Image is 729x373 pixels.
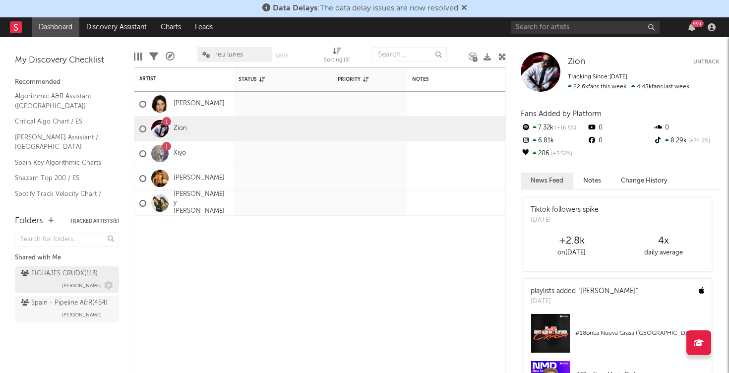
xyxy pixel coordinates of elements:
input: Search for folders... [15,233,119,247]
a: Zion [174,124,187,133]
a: Xiyo [174,149,186,158]
button: Untrack [693,57,719,67]
a: Spain Key Algorithmic Charts [15,157,109,168]
a: Spotify Track Velocity Chart / ES [15,188,109,209]
div: Edit Columns [134,42,142,71]
input: Search for artists [511,21,660,34]
a: Spain - Pipeline A&R(454)[PERSON_NAME] [15,296,119,322]
button: News Feed [521,173,573,189]
a: [PERSON_NAME] [174,100,225,108]
div: FICHAJES CRUDX ( 113 ) [21,268,98,280]
span: [PERSON_NAME] [62,309,102,321]
a: Critical Algo Chart / ES [15,116,109,127]
a: Discovery Assistant [79,17,154,37]
a: "[PERSON_NAME]" [578,288,638,295]
div: +2.8k [526,235,617,247]
div: [DATE] [531,215,599,225]
span: Fans Added by Platform [521,110,602,118]
div: 6.81k [521,134,587,147]
a: #18onLa Nueva Grasa ([GEOGRAPHIC_DATA]) [523,313,712,361]
span: Dismiss [461,4,467,12]
a: Leads [188,17,220,37]
div: 0 [653,122,719,134]
div: Notes [412,76,511,82]
span: 22.6k fans this week [568,84,626,90]
a: Charts [154,17,188,37]
div: Shared with Me [15,252,119,264]
button: Change History [611,173,677,189]
a: [PERSON_NAME] Assistant / [GEOGRAPHIC_DATA] [15,132,109,152]
div: [DATE] [531,297,638,307]
div: on [DATE] [526,247,617,259]
span: reu lunes [215,52,243,58]
a: [PERSON_NAME] y [PERSON_NAME] [174,190,229,216]
button: Tracked Artists(5) [70,219,119,224]
span: +74.2 % [687,138,710,144]
div: Status [239,76,303,82]
span: Tracking Since: [DATE] [568,74,627,80]
div: 7.32k [521,122,587,134]
div: daily average [617,247,709,259]
a: Algorithmic A&R Assistant ([GEOGRAPHIC_DATA]) [15,91,109,111]
div: 8.29k [653,134,719,147]
div: Artist [139,76,214,82]
div: Tiktok followers spike [531,205,599,215]
a: Dashboard [32,17,79,37]
a: Shazam Top 200 / ES [15,173,109,184]
a: FICHAJES CRUDX(113)[PERSON_NAME] [15,266,119,293]
div: # 18 on La Nueva Grasa ([GEOGRAPHIC_DATA]) [575,327,704,339]
span: Data Delays [273,4,317,12]
div: My Discovery Checklist [15,55,119,66]
span: 4.43k fans last week [568,84,689,90]
span: +3.52 % [549,151,572,157]
a: [PERSON_NAME] [174,174,225,183]
div: Sorting ( 3 ) [324,55,350,66]
div: 4 x [617,235,709,247]
div: Sorting (3) [324,42,350,71]
span: : The data delay issues are now resolved [273,4,458,12]
div: Priority [338,76,377,82]
div: Folders [15,215,43,227]
a: Zion [568,57,585,67]
span: [PERSON_NAME] [62,280,102,292]
div: playlists added [531,286,638,297]
div: 206 [521,147,587,160]
input: Search... [372,47,447,62]
span: +16.5 % [553,125,576,131]
div: Spain - Pipeline A&R ( 454 ) [21,297,108,309]
div: 0 [587,122,653,134]
span: Zion [568,58,585,66]
button: 99+ [688,23,695,31]
div: Filters [149,42,158,71]
div: A&R Pipeline [166,42,175,71]
div: Recommended [15,76,119,88]
div: 0 [587,134,653,147]
button: Save [275,53,288,59]
button: Notes [573,173,611,189]
div: 99 + [691,20,704,27]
